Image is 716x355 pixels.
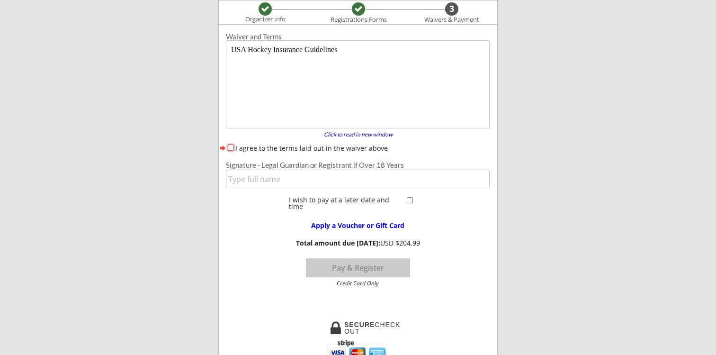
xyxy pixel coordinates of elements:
[296,238,380,247] strong: Total amount due [DATE]:
[318,132,398,139] a: Click to read in new window
[235,144,388,153] label: I agree to the terms laid out in the waiver above
[318,132,398,137] div: Click to read in new window
[445,4,458,14] div: 3
[239,16,291,23] div: Organizer Info
[289,197,404,210] div: I wish to pay at a later date and time
[219,143,227,153] button: forward
[226,162,490,169] div: Signature - Legal Guardian or Registrant if Over 18 Years
[4,4,260,84] body: USA Hockey Insurance Guidelines
[306,258,410,277] button: Pay & Register
[344,321,401,335] div: CHECKOUT
[326,16,391,24] div: Registrations Forms
[296,222,419,229] div: Apply a Voucher or Gift Card
[344,321,375,328] strong: SECURE
[226,33,490,40] div: Waiver and Terms
[293,239,423,247] div: USD $204.99
[226,170,490,188] input: Type full name
[419,16,484,24] div: Waivers & Payment
[310,281,406,286] div: Credit Card Only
